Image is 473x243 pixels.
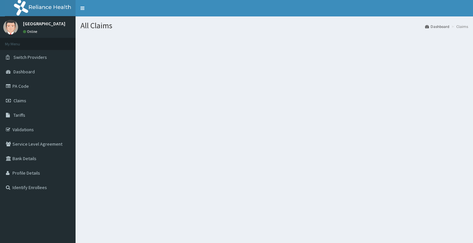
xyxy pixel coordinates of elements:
[23,21,65,26] p: [GEOGRAPHIC_DATA]
[13,54,47,60] span: Switch Providers
[450,24,468,29] li: Claims
[23,29,39,34] a: Online
[425,24,449,29] a: Dashboard
[13,98,26,104] span: Claims
[3,20,18,35] img: User Image
[80,21,468,30] h1: All Claims
[13,112,25,118] span: Tariffs
[13,69,35,75] span: Dashboard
